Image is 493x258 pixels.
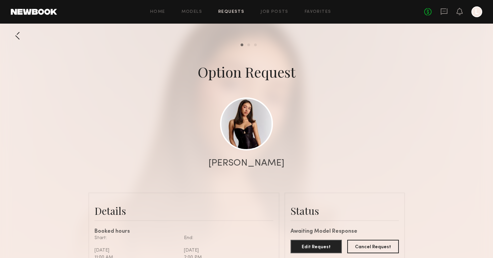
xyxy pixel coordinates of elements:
div: Booked hours [94,229,273,234]
div: [DATE] [184,247,268,254]
div: Status [291,204,399,218]
div: Start: [94,234,179,241]
div: Option Request [198,62,296,81]
a: Job Posts [261,10,289,14]
div: End: [184,234,268,241]
div: [PERSON_NAME] [209,159,284,168]
a: Favorites [305,10,331,14]
a: Home [150,10,165,14]
a: Models [182,10,202,14]
div: Awaiting Model Response [291,229,399,234]
div: Details [94,204,273,218]
div: [DATE] [94,247,179,254]
button: Cancel Request [347,240,399,253]
button: Edit Request [291,240,342,253]
a: L [471,6,482,17]
a: Requests [218,10,244,14]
